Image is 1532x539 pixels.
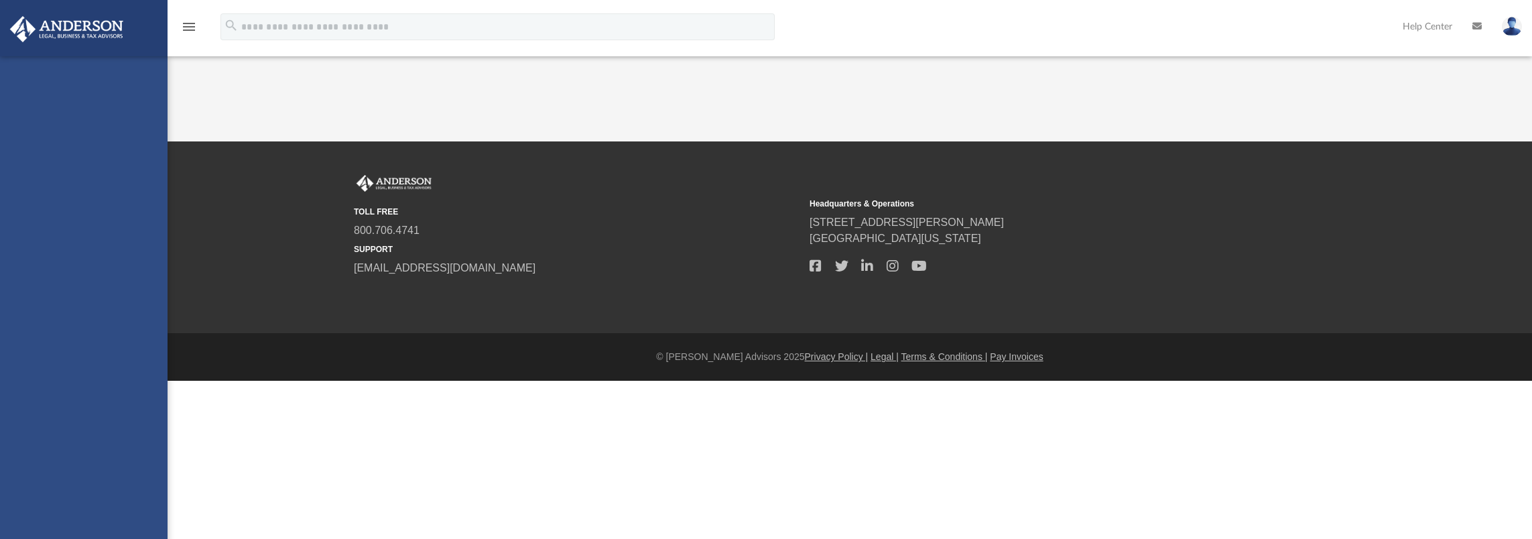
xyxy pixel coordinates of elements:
small: TOLL FREE [354,206,800,218]
div: © [PERSON_NAME] Advisors 2025 [168,350,1532,364]
a: Privacy Policy | [805,351,869,362]
small: SUPPORT [354,243,800,255]
a: Pay Invoices [990,351,1043,362]
a: Legal | [871,351,899,362]
a: [EMAIL_ADDRESS][DOMAIN_NAME] [354,262,535,274]
img: User Pic [1502,17,1522,36]
img: Anderson Advisors Platinum Portal [354,175,434,192]
small: Headquarters & Operations [810,198,1256,210]
a: Terms & Conditions | [901,351,988,362]
a: 800.706.4741 [354,225,420,236]
a: menu [181,25,197,35]
img: Anderson Advisors Platinum Portal [6,16,127,42]
i: search [224,18,239,33]
i: menu [181,19,197,35]
a: [STREET_ADDRESS][PERSON_NAME] [810,217,1004,228]
a: [GEOGRAPHIC_DATA][US_STATE] [810,233,981,244]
